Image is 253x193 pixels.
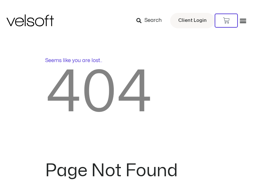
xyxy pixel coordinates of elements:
span: Client Login [178,16,207,25]
p: Seems like you are lost.. [45,57,208,64]
a: Client Login [170,13,215,28]
a: Search [136,15,166,26]
span: Search [144,16,162,25]
h2: 404 [45,64,208,122]
div: Menu Toggle [239,17,247,24]
h2: Page Not Found [45,162,208,179]
img: Velsoft Training Materials [6,14,54,26]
